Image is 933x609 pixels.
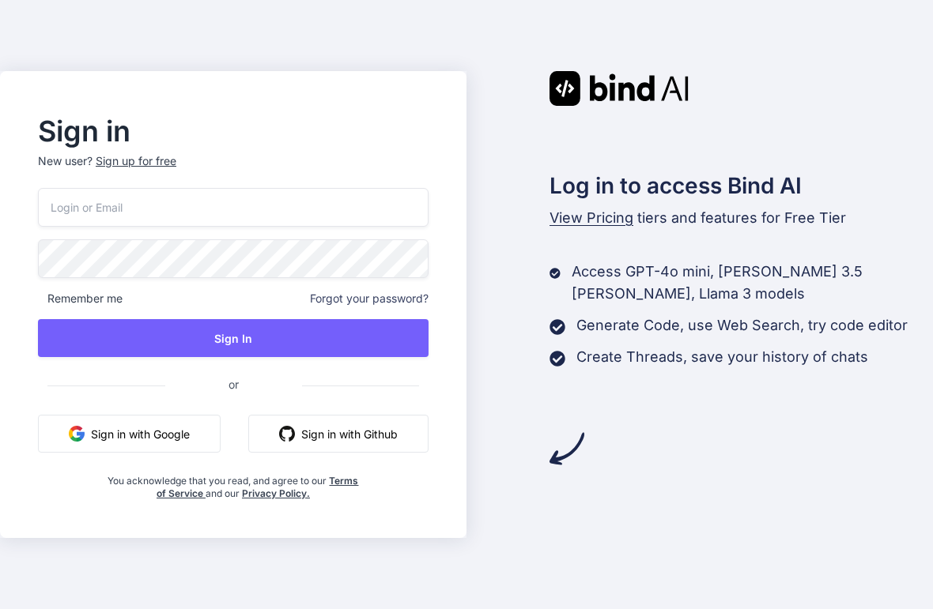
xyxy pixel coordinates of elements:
span: Remember me [38,291,123,306]
p: Access GPT-4o mini, [PERSON_NAME] 3.5 [PERSON_NAME], Llama 3 models [572,261,933,305]
input: Login or Email [38,188,429,227]
button: Sign in with Google [38,415,221,453]
img: github [279,426,295,442]
p: Create Threads, save your history of chats [576,346,868,368]
span: Forgot your password? [310,291,429,306]
img: arrow [550,431,584,466]
span: View Pricing [550,209,633,226]
img: Bind AI logo [550,71,689,106]
div: Sign up for free [96,153,176,169]
a: Privacy Policy. [242,487,310,499]
span: or [165,365,302,404]
h2: Log in to access Bind AI [550,169,933,202]
p: Generate Code, use Web Search, try code editor [576,314,908,336]
p: tiers and features for Free Tier [550,207,933,229]
div: You acknowledge that you read, and agree to our and our [103,465,363,500]
button: Sign In [38,319,429,357]
p: New user? [38,153,429,188]
img: google [69,426,85,442]
h2: Sign in [38,118,429,144]
button: Sign in with Github [248,415,429,453]
a: Terms of Service [157,475,359,499]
